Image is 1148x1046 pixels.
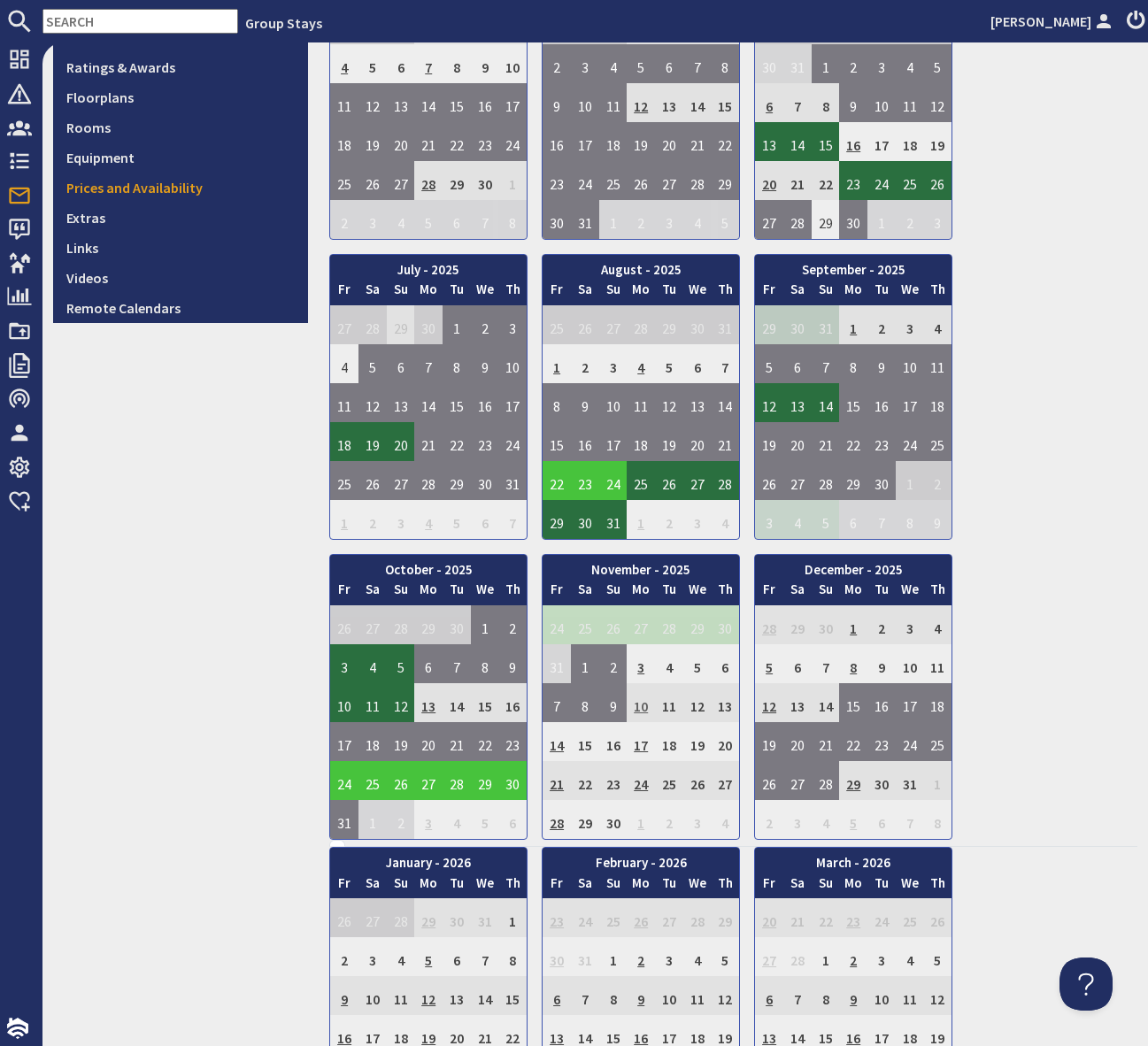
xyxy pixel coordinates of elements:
[53,52,308,82] a: Ratings & Awards
[923,305,952,344] td: 4
[783,500,812,539] td: 4
[755,383,783,422] td: 12
[245,14,322,32] a: Group Stays
[896,161,924,200] td: 25
[387,500,415,539] td: 3
[414,161,443,200] td: 28
[571,83,599,122] td: 10
[571,461,599,500] td: 23
[571,122,599,161] td: 17
[867,383,896,422] td: 16
[471,422,499,461] td: 23
[443,122,471,161] td: 22
[414,580,443,605] th: Mo
[414,422,443,461] td: 21
[711,383,739,422] td: 14
[330,605,358,644] td: 26
[443,500,471,539] td: 5
[498,605,527,644] td: 2
[683,83,712,122] td: 14
[867,161,896,200] td: 24
[543,44,571,83] td: 2
[53,173,308,203] a: Prices and Availability
[498,422,527,461] td: 24
[498,200,527,239] td: 8
[358,461,387,500] td: 26
[358,122,387,161] td: 19
[443,305,471,344] td: 1
[867,422,896,461] td: 23
[414,461,443,500] td: 28
[755,555,952,581] th: December - 2025
[812,500,840,539] td: 5
[896,83,924,122] td: 11
[471,580,499,605] th: We
[387,83,415,122] td: 13
[923,44,952,83] td: 5
[471,344,499,383] td: 9
[711,580,739,605] th: Th
[711,305,739,344] td: 31
[599,200,628,239] td: 1
[330,580,358,605] th: Fr
[42,9,238,34] input: SEARCH
[330,255,527,281] th: July - 2025
[53,203,308,233] a: Extras
[571,305,599,344] td: 26
[627,200,655,239] td: 2
[330,83,358,122] td: 11
[330,383,358,422] td: 11
[655,44,683,83] td: 6
[923,422,952,461] td: 25
[867,305,896,344] td: 2
[387,122,415,161] td: 20
[443,280,471,305] th: Tu
[571,200,599,239] td: 31
[498,383,527,422] td: 17
[543,344,571,383] td: 1
[923,200,952,239] td: 3
[543,255,739,281] th: August - 2025
[755,255,952,281] th: September - 2025
[330,122,358,161] td: 18
[571,161,599,200] td: 24
[471,44,499,83] td: 9
[571,344,599,383] td: 2
[655,383,683,422] td: 12
[498,580,527,605] th: Th
[7,1018,28,1039] img: staytech_i_w-64f4e8e9ee0a9c174fd5317b4b171b261742d2d393467e5bdba4413f4f884c10.svg
[498,500,527,539] td: 7
[839,461,867,500] td: 29
[655,580,683,605] th: Tu
[543,383,571,422] td: 8
[471,200,499,239] td: 7
[896,280,924,305] th: We
[711,280,739,305] th: Th
[812,461,840,500] td: 28
[358,344,387,383] td: 5
[443,605,471,644] td: 30
[783,280,812,305] th: Sa
[543,200,571,239] td: 30
[498,305,527,344] td: 3
[414,344,443,383] td: 7
[683,580,712,605] th: We
[443,383,471,422] td: 15
[414,122,443,161] td: 21
[839,422,867,461] td: 22
[599,83,628,122] td: 11
[498,83,527,122] td: 17
[812,580,840,605] th: Su
[599,305,628,344] td: 27
[599,280,628,305] th: Su
[839,200,867,239] td: 30
[812,161,840,200] td: 22
[655,122,683,161] td: 20
[53,293,308,323] a: Remote Calendars
[443,580,471,605] th: Tu
[839,383,867,422] td: 15
[599,161,628,200] td: 25
[755,500,783,539] td: 3
[498,44,527,83] td: 10
[543,122,571,161] td: 16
